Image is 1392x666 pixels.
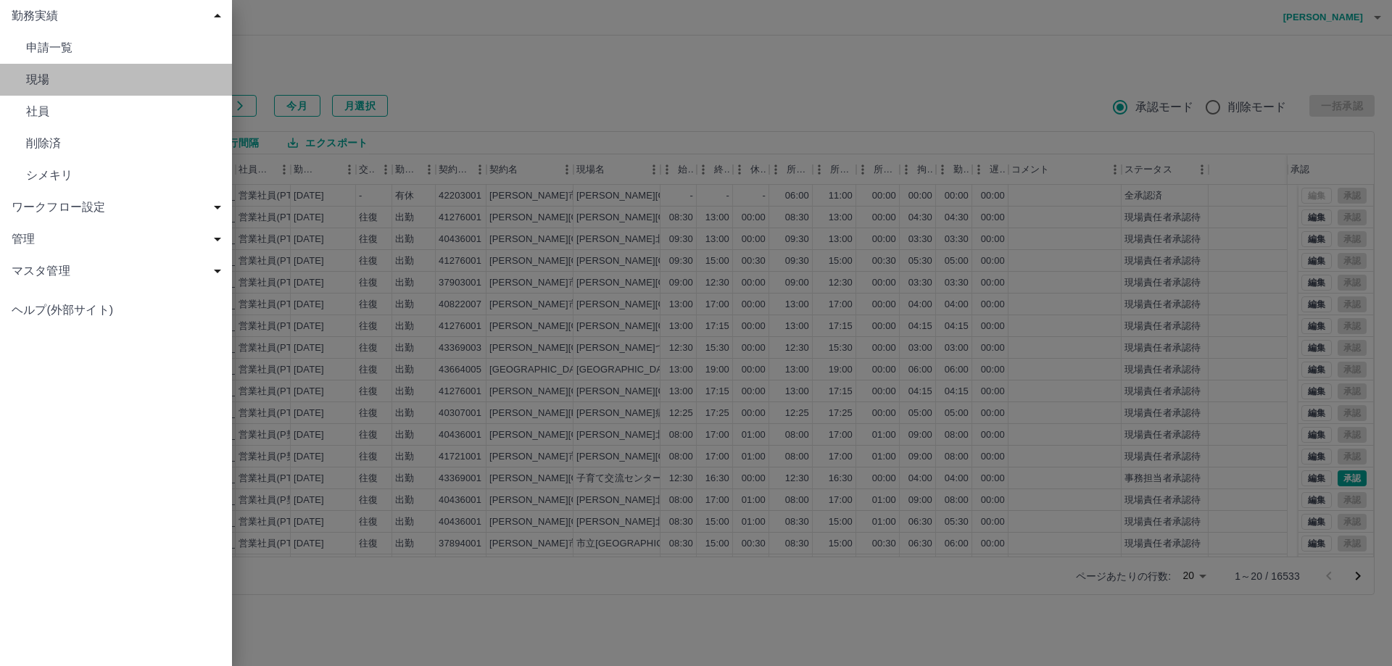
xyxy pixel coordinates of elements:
[12,230,226,248] span: 管理
[12,262,226,280] span: マスタ管理
[12,7,226,25] span: 勤務実績
[12,301,220,319] span: ヘルプ(外部サイト)
[26,167,220,184] span: シメキリ
[26,71,220,88] span: 現場
[26,39,220,57] span: 申請一覧
[12,199,226,216] span: ワークフロー設定
[26,135,220,152] span: 削除済
[26,103,220,120] span: 社員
